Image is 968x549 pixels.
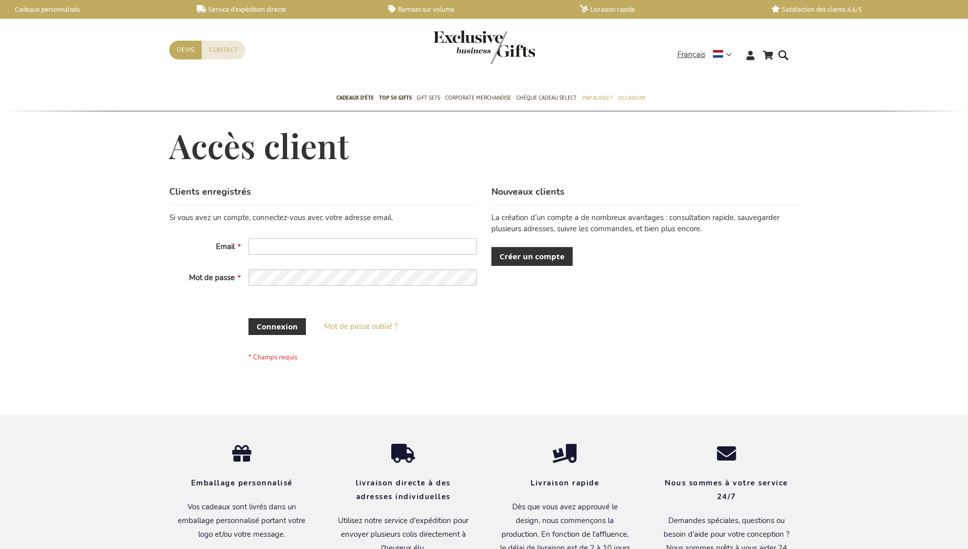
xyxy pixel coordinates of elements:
span: Corporate Merchandise [445,93,511,103]
span: Cadeaux D'Éte [336,93,374,103]
span: Chèque Cadeau Select [516,93,577,103]
strong: Nouveaux clients [491,186,565,198]
span: Créer un compte [499,251,565,262]
span: Mot de passe [189,272,235,283]
a: Cadeaux D'Éte [336,86,374,111]
a: Remises sur volume [388,5,564,14]
strong: Nous sommes à votre service 24/7 [665,478,788,502]
span: Email [216,241,235,252]
a: Par budget [582,86,612,111]
span: Occasions [617,93,645,103]
span: Français [677,49,705,60]
a: Gift Sets [417,86,440,111]
strong: Clients enregistrés [169,186,251,198]
strong: Livraison rapide [530,478,599,488]
input: Email [248,238,477,255]
p: La création d’un compte a de nombreux avantages : consultation rapide, sauvegarder plusieurs adre... [491,212,799,234]
a: Service d'expédition directe [197,5,372,14]
span: Mot de passe oublié ? [324,321,398,331]
a: Chèque Cadeau Select [516,86,577,111]
a: Livraison rapide [580,5,755,14]
a: Créer un compte [491,247,573,266]
span: TOP 50 Gifts [379,93,412,103]
a: Contact [202,41,245,59]
span: Gift Sets [417,93,440,103]
span: Accès client [169,124,349,167]
a: store logo [433,30,484,64]
strong: livraison directe à des adresses individuelles [356,478,451,502]
strong: Emballage personnalisé [191,478,293,488]
a: TOP 50 Gifts [379,86,412,111]
button: Connexion [248,318,306,335]
span: Par budget [582,93,612,103]
a: Mot de passe oublié ? [324,321,398,332]
p: Vos cadeaux sont livrés dans un emballage personnalisé portant votre logo et/ou votre message. [176,500,307,541]
a: Satisfaction des clients 4,6/5 [771,5,947,14]
a: Cadeaux personnalisés [5,5,180,14]
a: Corporate Merchandise [445,86,511,111]
span: Connexion [257,321,298,332]
div: Si vous avez un compte, connectez-vous avec votre adresse email. [169,212,477,223]
a: Devis [169,41,202,59]
img: Exclusive Business gifts logo [433,30,535,64]
a: Occasions [617,86,645,111]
